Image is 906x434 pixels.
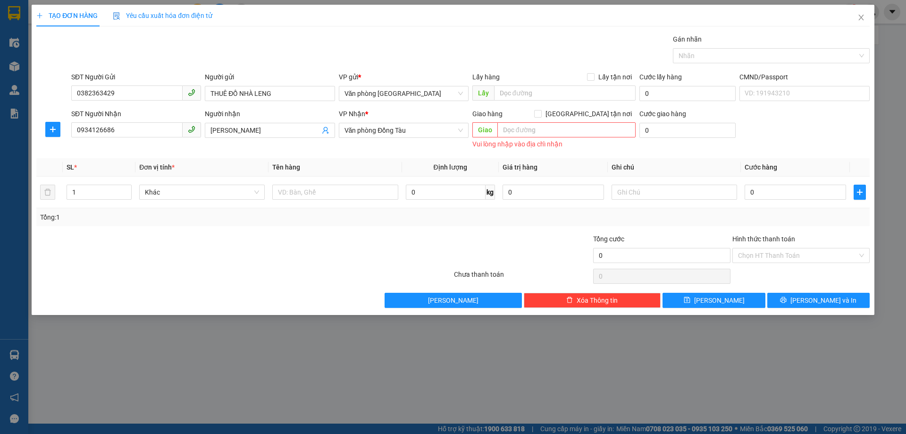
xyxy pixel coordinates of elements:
button: plus [45,122,60,137]
span: TẠO ĐƠN HÀNG [36,12,98,19]
span: Yêu cầu xuất hóa đơn điện tử [113,12,212,19]
span: plus [36,12,43,19]
button: deleteXóa Thông tin [524,293,661,308]
input: Dọc đường [497,122,636,137]
label: Hình thức thanh toán [732,235,795,243]
div: CMND/Passport [739,72,869,82]
div: Người nhận [205,109,335,119]
span: Lấy tận nơi [595,72,636,82]
span: Giao hàng [472,110,503,118]
input: Cước giao hàng [639,123,736,138]
span: Đơn vị tính [139,163,175,171]
li: 01A03 [GEOGRAPHIC_DATA], [GEOGRAPHIC_DATA] ( bên cạnh cây xăng bến xe phía Bắc cũ) [52,23,214,59]
div: Vui lòng nhập vào địa chỉ nhận [472,139,636,150]
li: Hotline: 1900888999 [52,59,214,70]
label: Gán nhãn [673,35,702,43]
button: printer[PERSON_NAME] và In [767,293,870,308]
span: Văn phòng Đồng Tàu [344,123,463,137]
span: plus [46,126,60,133]
input: Ghi Chú [612,185,737,200]
label: Cước lấy hàng [639,73,682,81]
button: save[PERSON_NAME] [663,293,765,308]
b: 36 Limousine [99,11,167,23]
input: VD: Bàn, Ghế [272,185,398,200]
span: delete [566,297,573,304]
img: icon [113,12,120,20]
span: close [857,14,865,21]
th: Ghi chú [608,158,741,177]
span: Văn phòng Thanh Hóa [344,86,463,101]
span: phone [188,126,195,133]
span: SL [67,163,74,171]
button: [PERSON_NAME] [385,293,522,308]
span: VP Nhận [339,110,365,118]
span: Lấy [472,85,494,101]
button: Close [848,5,874,31]
label: Cước giao hàng [639,110,686,118]
span: Giao [472,122,497,137]
div: SĐT Người Gửi [71,72,201,82]
span: [GEOGRAPHIC_DATA] tận nơi [542,109,636,119]
span: kg [486,185,495,200]
span: printer [780,297,787,304]
button: plus [854,185,866,200]
span: [PERSON_NAME] [428,295,478,306]
span: Xóa Thông tin [577,295,618,306]
span: Giá trị hàng [503,163,537,171]
input: 0 [503,185,604,200]
span: [PERSON_NAME] [694,295,745,306]
span: phone [188,89,195,96]
div: Chưa thanh toán [453,269,592,286]
span: user-add [322,127,329,134]
span: Cước hàng [745,163,777,171]
span: Lấy hàng [472,73,500,81]
div: SĐT Người Nhận [71,109,201,119]
span: Tên hàng [272,163,300,171]
span: Định lượng [434,163,467,171]
span: Khác [145,185,259,199]
span: Tổng cước [593,235,624,243]
div: VP gửi [339,72,469,82]
div: Tổng: 1 [40,212,350,222]
input: Dọc đường [494,85,636,101]
button: delete [40,185,55,200]
input: Cước lấy hàng [639,86,736,101]
div: Người gửi [205,72,335,82]
img: logo.jpg [12,12,59,59]
span: save [684,297,690,304]
span: plus [854,188,865,196]
span: [PERSON_NAME] và In [790,295,856,306]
